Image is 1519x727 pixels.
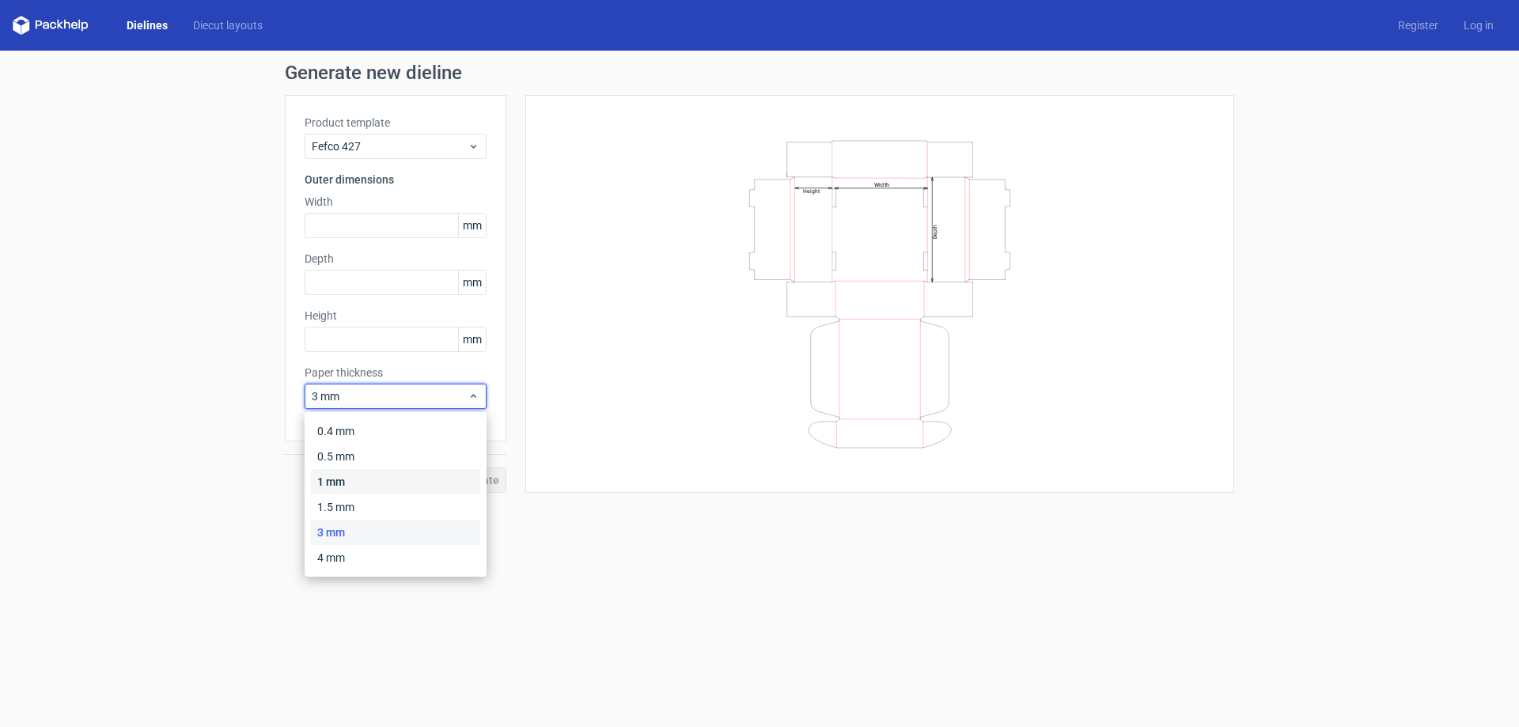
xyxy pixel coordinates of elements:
text: Width [874,180,889,187]
div: 3 mm [311,520,480,545]
div: 0.4 mm [311,418,480,444]
h3: Outer dimensions [305,172,487,187]
label: Width [305,194,487,210]
a: Diecut layouts [180,17,275,33]
label: Paper thickness [305,365,487,381]
label: Depth [305,251,487,267]
label: Height [305,308,487,324]
h1: Generate new dieline [285,63,1234,82]
div: 0.5 mm [311,444,480,469]
div: 1.5 mm [311,494,480,520]
span: mm [458,214,486,237]
div: 4 mm [311,545,480,570]
span: 3 mm [312,388,468,404]
div: 1 mm [311,469,480,494]
span: mm [458,328,486,351]
a: Log in [1451,17,1506,33]
text: Height [803,187,820,194]
span: Fefco 427 [312,138,468,154]
a: Register [1385,17,1451,33]
label: Product template [305,115,487,131]
text: Depth [932,224,938,238]
span: mm [458,271,486,294]
a: Dielines [114,17,180,33]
